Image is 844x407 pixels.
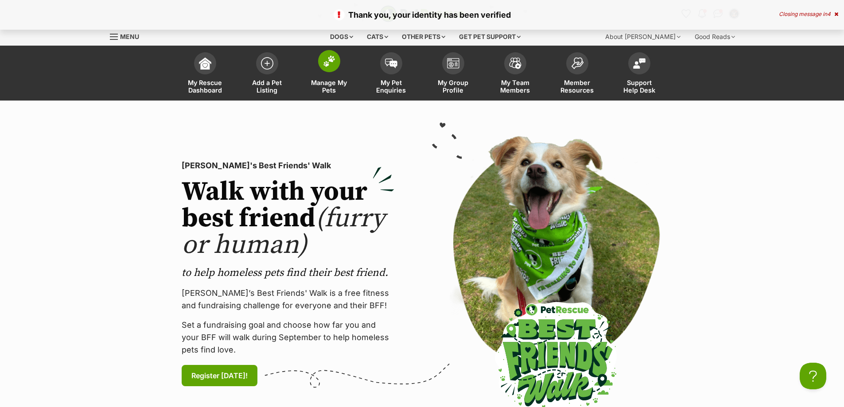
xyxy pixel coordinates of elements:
[633,58,646,69] img: help-desk-icon-fdf02630f3aa405de69fd3d07c3f3aa587a6932b1a1747fa1d2bba05be0121f9.svg
[261,57,273,70] img: add-pet-listing-icon-0afa8454b4691262ce3f59096e99ab1cd57d4a30225e0717b998d2c9b9846f56.svg
[110,28,145,44] a: Menu
[182,202,385,262] span: (furry or human)
[120,33,139,40] span: Menu
[800,363,826,389] iframe: Help Scout Beacon - Open
[484,48,546,101] a: My Team Members
[174,48,236,101] a: My Rescue Dashboard
[371,79,411,94] span: My Pet Enquiries
[182,179,394,259] h2: Walk with your best friend
[619,79,659,94] span: Support Help Desk
[571,57,583,69] img: member-resources-icon-8e73f808a243e03378d46382f2149f9095a855e16c252ad45f914b54edf8863c.svg
[396,28,451,46] div: Other pets
[599,28,687,46] div: About [PERSON_NAME]
[324,28,359,46] div: Dogs
[608,48,670,101] a: Support Help Desk
[509,58,521,69] img: team-members-icon-5396bd8760b3fe7c0b43da4ab00e1e3bb1a5d9ba89233759b79545d2d3fc5d0d.svg
[182,287,394,312] p: [PERSON_NAME]’s Best Friends' Walk is a free fitness and fundraising challenge for everyone and t...
[182,319,394,356] p: Set a fundraising goal and choose how far you and your BFF will walk during September to help hom...
[361,28,394,46] div: Cats
[182,365,257,386] a: Register [DATE]!
[688,28,741,46] div: Good Reads
[385,58,397,68] img: pet-enquiries-icon-7e3ad2cf08bfb03b45e93fb7055b45f3efa6380592205ae92323e6603595dc1f.svg
[309,79,349,94] span: Manage My Pets
[236,48,298,101] a: Add a Pet Listing
[247,79,287,94] span: Add a Pet Listing
[191,370,248,381] span: Register [DATE]!
[182,266,394,280] p: to help homeless pets find their best friend.
[453,28,527,46] div: Get pet support
[360,48,422,101] a: My Pet Enquiries
[185,79,225,94] span: My Rescue Dashboard
[323,55,335,67] img: manage-my-pets-icon-02211641906a0b7f246fdf0571729dbe1e7629f14944591b6c1af311fb30b64b.svg
[298,48,360,101] a: Manage My Pets
[182,159,394,172] p: [PERSON_NAME]'s Best Friends' Walk
[447,58,459,69] img: group-profile-icon-3fa3cf56718a62981997c0bc7e787c4b2cf8bcc04b72c1350f741eb67cf2f40e.svg
[557,79,597,94] span: Member Resources
[495,79,535,94] span: My Team Members
[433,79,473,94] span: My Group Profile
[422,48,484,101] a: My Group Profile
[546,48,608,101] a: Member Resources
[199,57,211,70] img: dashboard-icon-eb2f2d2d3e046f16d808141f083e7271f6b2e854fb5c12c21221c1fb7104beca.svg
